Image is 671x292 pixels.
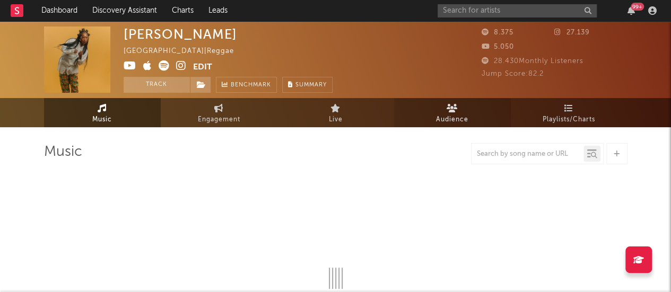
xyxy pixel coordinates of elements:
[482,58,583,65] span: 28.430 Monthly Listeners
[92,113,112,126] span: Music
[161,98,277,127] a: Engagement
[329,113,343,126] span: Live
[295,82,327,88] span: Summary
[482,29,513,36] span: 8.375
[277,98,394,127] a: Live
[482,43,514,50] span: 5.050
[124,77,190,93] button: Track
[438,4,597,17] input: Search for artists
[472,150,583,158] input: Search by song name or URL
[282,77,333,93] button: Summary
[216,77,277,93] a: Benchmark
[628,6,635,15] button: 99+
[543,113,595,126] span: Playlists/Charts
[198,113,240,126] span: Engagement
[231,79,271,92] span: Benchmark
[124,45,246,58] div: [GEOGRAPHIC_DATA] | Reggae
[631,3,644,11] div: 99 +
[554,29,590,36] span: 27.139
[482,70,544,77] span: Jump Score: 82.2
[394,98,511,127] a: Audience
[124,26,237,42] div: [PERSON_NAME]
[193,60,212,74] button: Edit
[44,98,161,127] a: Music
[436,113,468,126] span: Audience
[511,98,628,127] a: Playlists/Charts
